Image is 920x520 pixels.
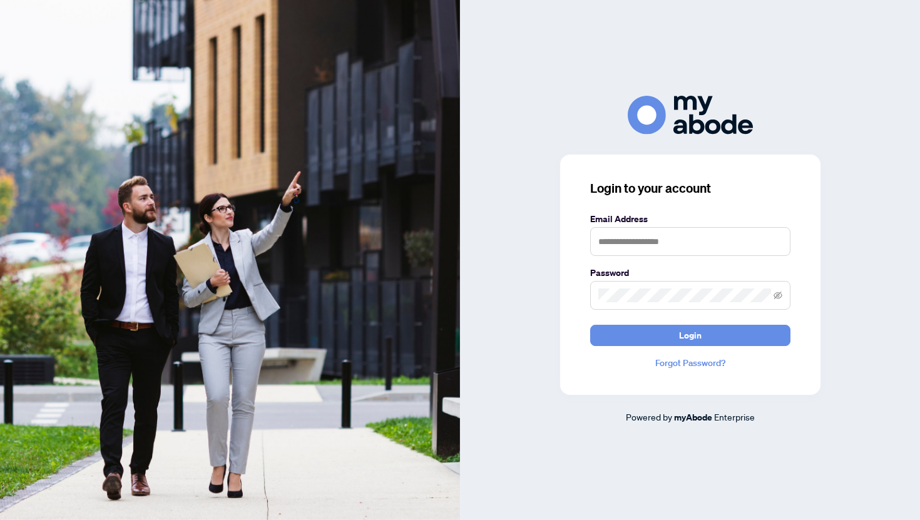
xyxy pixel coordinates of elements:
img: ma-logo [628,96,753,134]
a: myAbode [674,410,712,424]
span: Login [679,325,702,345]
span: eye-invisible [774,291,782,300]
a: Forgot Password? [590,356,790,370]
button: Login [590,325,790,346]
h3: Login to your account [590,180,790,197]
label: Password [590,266,790,280]
span: Enterprise [714,411,755,422]
span: Powered by [626,411,672,422]
label: Email Address [590,212,790,226]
